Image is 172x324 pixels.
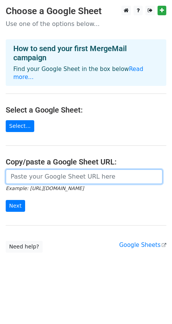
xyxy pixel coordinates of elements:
[13,65,159,81] p: Find your Google Sheet in the box below
[6,185,84,191] small: Example: [URL][DOMAIN_NAME]
[6,200,25,212] input: Next
[6,169,162,184] input: Paste your Google Sheet URL here
[13,44,159,62] h4: How to send your first MergeMail campaign
[13,66,143,81] a: Read more...
[6,120,34,132] a: Select...
[6,241,43,253] a: Need help?
[134,287,172,324] iframe: Chat Widget
[119,242,166,248] a: Google Sheets
[6,20,166,28] p: Use one of the options below...
[6,105,166,114] h4: Select a Google Sheet:
[6,6,166,17] h3: Choose a Google Sheet
[6,157,166,166] h4: Copy/paste a Google Sheet URL:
